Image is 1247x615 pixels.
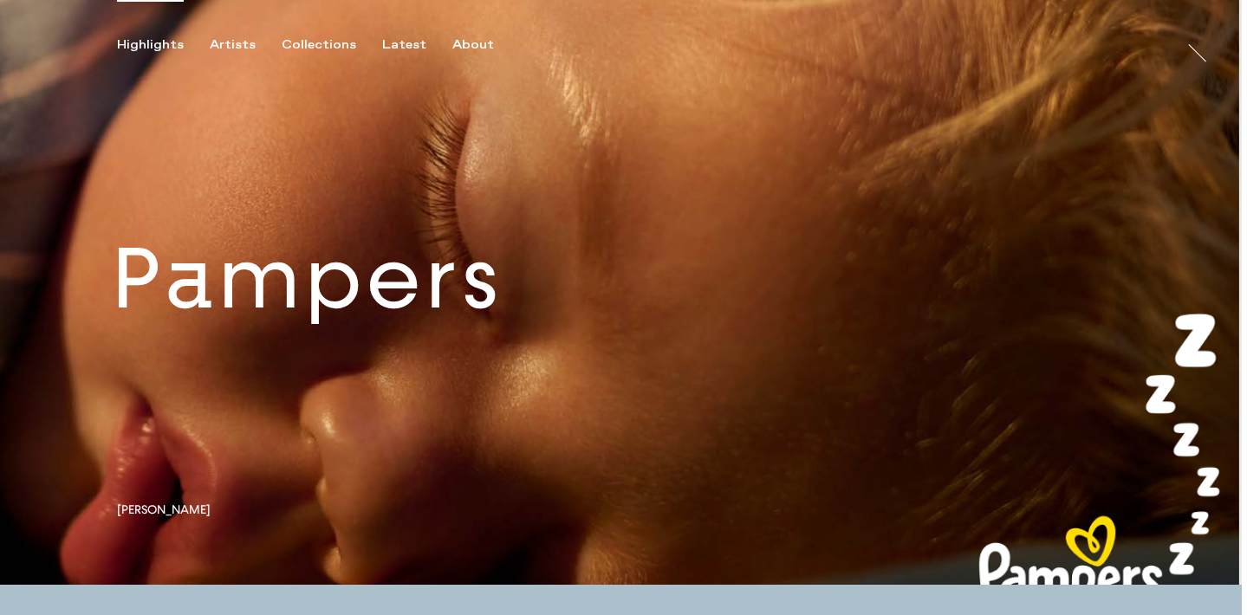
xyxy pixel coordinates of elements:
[282,37,356,53] div: Collections
[117,37,184,53] div: Highlights
[452,37,494,53] div: About
[382,37,452,53] button: Latest
[282,37,382,53] button: Collections
[382,37,426,53] div: Latest
[210,37,282,53] button: Artists
[117,37,210,53] button: Highlights
[210,37,256,53] div: Artists
[452,37,520,53] button: About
